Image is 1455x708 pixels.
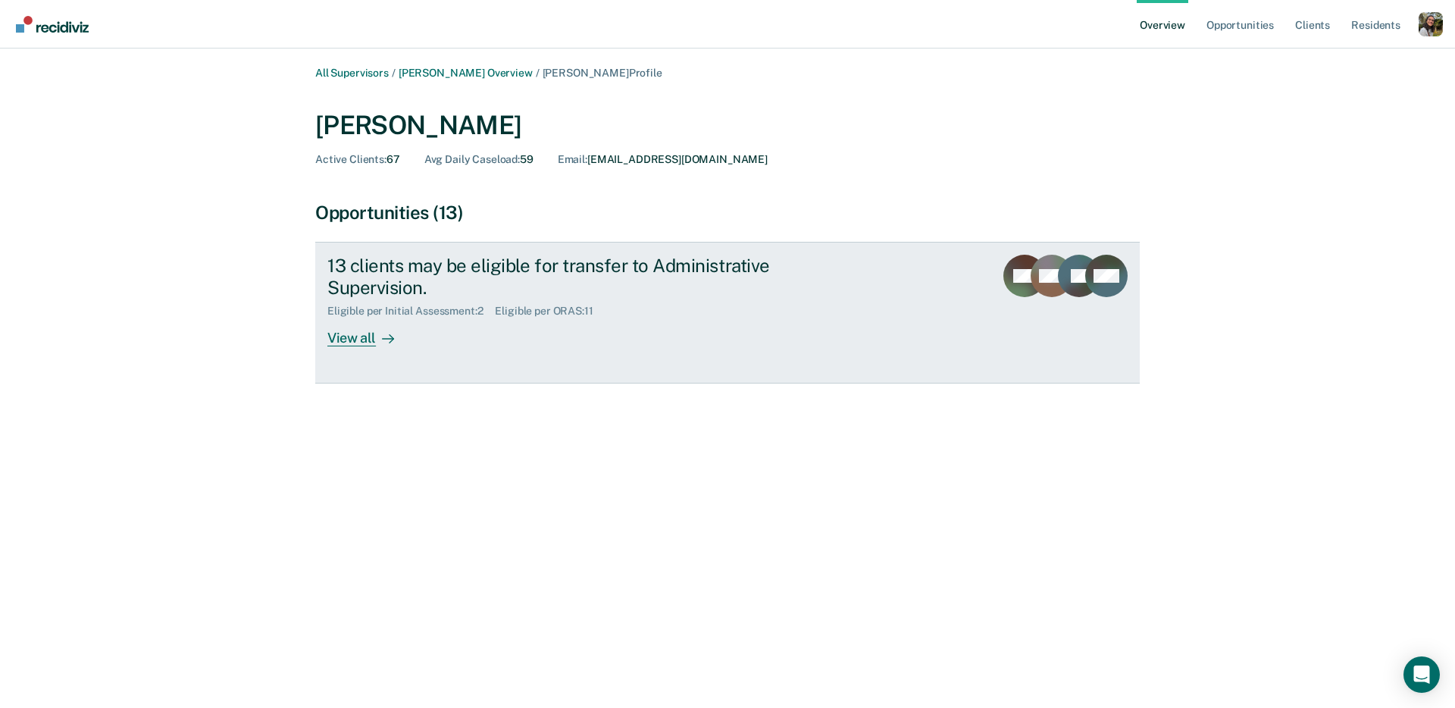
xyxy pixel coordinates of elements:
[533,67,543,79] span: /
[389,67,399,79] span: /
[315,153,400,166] div: 67
[495,305,605,318] div: Eligible per ORAS : 11
[1419,12,1443,36] button: Profile dropdown button
[327,305,495,318] div: Eligible per Initial Assessment : 2
[315,242,1140,384] a: 13 clients may be eligible for transfer to Administrative Supervision.Eligible per Initial Assess...
[1403,656,1440,693] div: Open Intercom Messenger
[315,153,386,165] span: Active Clients :
[327,318,412,347] div: View all
[424,153,533,166] div: 59
[399,67,533,79] a: [PERSON_NAME] Overview
[315,110,1140,141] div: [PERSON_NAME]
[558,153,587,165] span: Email :
[543,67,662,79] span: [PERSON_NAME] Profile
[315,202,1140,224] div: Opportunities (13)
[424,153,520,165] span: Avg Daily Caseload :
[315,67,389,79] a: All Supervisors
[327,255,859,299] div: 13 clients may be eligible for transfer to Administrative Supervision.
[16,16,89,33] img: Recidiviz
[558,153,768,166] div: [EMAIL_ADDRESS][DOMAIN_NAME]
